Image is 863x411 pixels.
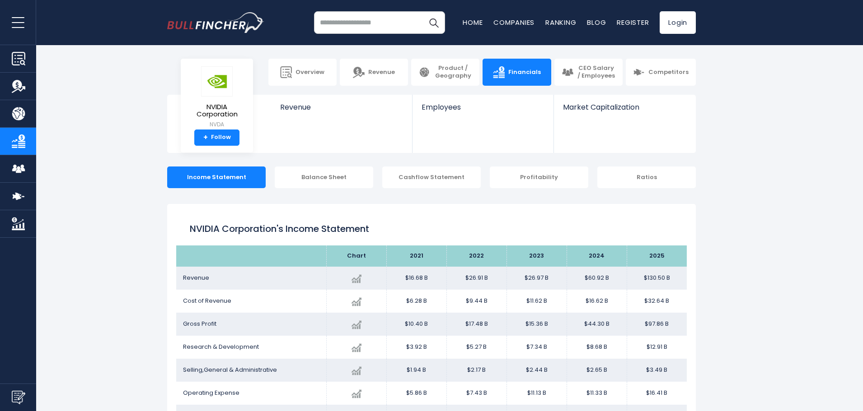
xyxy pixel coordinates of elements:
a: Market Capitalization [554,95,695,127]
th: 2024 [567,245,627,267]
img: bullfincher logo [167,12,264,33]
a: Financials [483,59,551,86]
th: 2021 [386,245,446,267]
a: Go to homepage [167,12,264,33]
td: $11.13 B [507,382,567,405]
td: $130.50 B [627,267,687,290]
a: +Follow [194,129,239,146]
td: $5.86 B [386,382,446,405]
a: Employees [413,95,553,127]
td: $9.44 B [446,290,507,313]
span: Revenue [280,103,403,111]
td: $3.92 B [386,336,446,359]
a: Revenue [340,59,408,86]
td: $16.68 B [386,267,446,290]
span: Employees [422,103,544,111]
span: Competitors [648,69,689,76]
span: Product / Geography [434,65,472,80]
a: Blog [587,18,606,27]
a: CEO Salary / Employees [554,59,623,86]
td: $7.34 B [507,336,567,359]
span: Revenue [183,273,209,282]
a: Product / Geography [411,59,479,86]
td: $16.62 B [567,290,627,313]
div: Cashflow Statement [382,166,481,188]
div: Ratios [597,166,696,188]
span: Research & Development [183,342,259,351]
a: NVIDIA Corporation NVDA [188,66,246,129]
a: Home [463,18,483,27]
a: Login [660,11,696,34]
a: Revenue [271,95,413,127]
th: 2023 [507,245,567,267]
div: Income Statement [167,166,266,188]
h1: NVIDIA Corporation's Income Statement [190,222,673,236]
td: $44.30 B [567,313,627,336]
span: Selling,General & Administrative [183,365,277,374]
td: $10.40 B [386,313,446,336]
a: Companies [493,18,535,27]
span: Operating Expense [183,388,239,397]
a: Competitors [626,59,696,86]
span: Gross Profit [183,319,216,328]
span: Financials [508,69,541,76]
td: $7.43 B [446,382,507,405]
td: $5.27 B [446,336,507,359]
th: 2022 [446,245,507,267]
td: $2.17 B [446,359,507,382]
td: $60.92 B [567,267,627,290]
td: $2.65 B [567,359,627,382]
span: Market Capitalization [563,103,686,111]
a: Ranking [545,18,576,27]
td: $3.49 B [627,359,687,382]
td: $6.28 B [386,290,446,313]
td: $1.94 B [386,359,446,382]
span: Overview [295,69,324,76]
a: Register [617,18,649,27]
div: Profitability [490,166,588,188]
td: $8.68 B [567,336,627,359]
th: 2025 [627,245,687,267]
a: Overview [268,59,337,86]
button: Search [422,11,445,34]
span: CEO Salary / Employees [577,65,615,80]
td: $12.91 B [627,336,687,359]
td: $11.62 B [507,290,567,313]
span: NVIDIA Corporation [188,103,246,118]
span: Cost of Revenue [183,296,231,305]
td: $32.64 B [627,290,687,313]
td: $26.97 B [507,267,567,290]
td: $97.86 B [627,313,687,336]
td: $11.33 B [567,382,627,405]
td: $2.44 B [507,359,567,382]
td: $17.48 B [446,313,507,336]
td: $16.41 B [627,382,687,405]
div: Balance Sheet [275,166,373,188]
td: $26.91 B [446,267,507,290]
span: Revenue [368,69,395,76]
small: NVDA [188,120,246,129]
th: Chart [326,245,386,267]
strong: + [203,134,208,142]
td: $15.36 B [507,313,567,336]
